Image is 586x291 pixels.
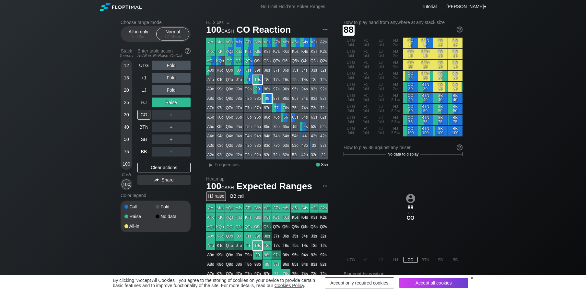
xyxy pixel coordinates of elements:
[225,85,234,94] div: Q9o
[125,34,152,39] div: 5 – 12
[122,85,131,95] div: 20
[244,47,253,56] div: KTs
[471,275,473,281] div: ×
[358,115,373,125] div: +1 fold
[216,66,225,75] div: KJo
[137,73,150,83] div: +1
[319,113,328,122] div: 62s
[263,122,272,131] div: 85o
[448,60,463,70] div: BB 20
[310,113,319,122] div: 63s
[291,141,300,150] div: 53o
[395,76,399,80] span: bb
[344,115,358,125] div: UTG fold
[244,141,253,150] div: T3o
[403,49,418,59] div: CO 15
[253,141,262,150] div: 93o
[358,126,373,136] div: +1 fold
[244,94,253,103] div: T8o
[291,94,300,103] div: 85s
[272,38,281,47] div: A7s
[234,141,243,150] div: J3o
[137,46,191,61] div: Enter table action
[263,113,272,122] div: 86o
[122,122,131,132] div: 40
[137,98,150,107] div: HJ
[403,93,418,103] div: CO 40
[122,147,131,157] div: 75
[206,38,215,47] div: AA
[300,141,309,150] div: 43o
[388,104,403,114] div: HJ 2.2
[272,141,281,150] div: 73o
[225,132,234,141] div: Q4o
[448,38,463,48] div: BB 12
[319,47,328,56] div: K2s
[118,53,135,58] div: Tourney
[137,53,191,58] div: A=All-in R=Raise C=Call
[395,87,399,91] span: bb
[319,66,328,75] div: J2s
[234,103,243,112] div: J7o
[358,49,373,59] div: +1 fold
[281,94,290,103] div: 86s
[310,103,319,112] div: 73s
[216,56,225,65] div: KQo
[344,20,463,25] h2: How to play hand from anywhere at any stack size
[373,126,388,136] div: LJ fold
[263,47,272,56] div: K8s
[253,66,262,75] div: J9s
[373,49,388,59] div: LJ fold
[319,38,328,47] div: A2s
[216,113,225,122] div: K6o
[152,134,191,144] div: ＋
[206,141,215,150] div: A3o
[156,204,187,209] div: Fold
[456,144,463,151] img: help.32db89a4.svg
[122,180,131,189] div: 100
[272,132,281,141] div: 74o
[399,278,468,288] div: Accept all cookies
[253,103,262,112] div: 97o
[123,28,153,40] div: All-in only
[310,141,319,150] div: 33
[281,47,290,56] div: K6s
[344,93,358,103] div: UTG fold
[310,122,319,131] div: 53s
[388,71,403,81] div: HJ 2
[206,113,215,122] div: A6o
[137,61,150,70] div: UTG
[225,47,234,56] div: KQs
[124,224,156,228] div: All-in
[433,60,448,70] div: SB 20
[395,53,399,58] span: bb
[291,122,300,131] div: 55
[272,66,281,75] div: J7s
[344,71,358,81] div: UTG fold
[216,85,225,94] div: K9o
[395,64,399,69] span: bb
[156,214,187,219] div: No data
[159,34,186,39] div: 12 – 100
[433,93,448,103] div: SB 40
[418,82,433,92] div: BTN 30
[281,56,290,65] div: Q6s
[206,66,215,75] div: AJo
[319,103,328,112] div: 72s
[319,94,328,103] div: 82s
[403,126,418,136] div: CO 100
[251,4,335,11] div: No Limit Hold’em Poker Ranges
[244,38,253,47] div: ATs
[225,141,234,150] div: Q3o
[418,60,433,70] div: BTN 20
[300,132,309,141] div: 44
[263,85,272,94] div: 98s
[397,120,400,124] span: bb
[263,75,272,84] div: T8s
[235,25,292,36] span: CO Reaction
[234,56,243,65] div: QJs
[137,122,150,132] div: BTN
[373,71,388,81] div: LJ fold
[137,110,150,120] div: CO
[206,132,215,141] div: A4o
